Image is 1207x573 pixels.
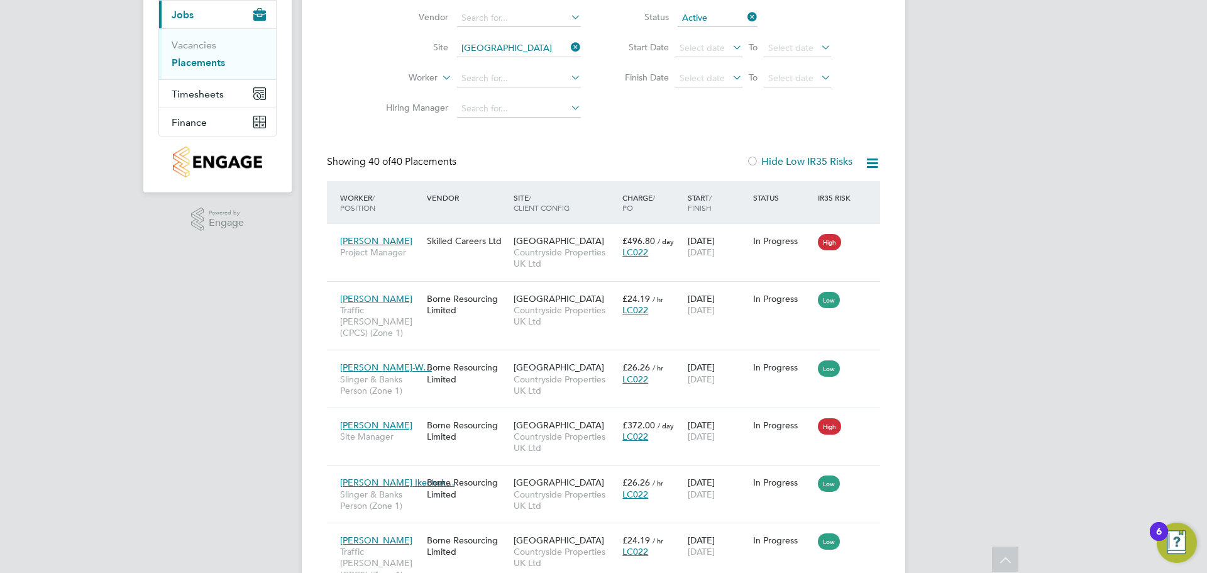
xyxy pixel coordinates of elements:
[424,287,510,322] div: Borne Resourcing Limited
[685,470,750,506] div: [DATE]
[514,293,604,304] span: [GEOGRAPHIC_DATA]
[159,28,276,79] div: Jobs
[457,100,581,118] input: Search for...
[688,489,715,500] span: [DATE]
[1156,531,1162,548] div: 6
[337,228,880,239] a: [PERSON_NAME]Project ManagerSkilled Careers Ltd[GEOGRAPHIC_DATA]Countryside Properties UK Ltd£496...
[768,72,813,84] span: Select date
[159,80,276,108] button: Timesheets
[818,418,841,435] span: High
[688,374,715,385] span: [DATE]
[172,39,216,51] a: Vacancies
[622,192,655,213] span: / PO
[514,304,616,327] span: Countryside Properties UK Ltd
[622,546,648,557] span: LC022
[514,477,604,488] span: [GEOGRAPHIC_DATA]
[365,72,438,84] label: Worker
[1157,523,1197,563] button: Open Resource Center, 6 new notifications
[685,413,750,448] div: [DATE]
[753,420,812,431] div: In Progress
[340,235,412,247] span: [PERSON_NAME]
[368,155,456,168] span: 40 Placements
[172,9,194,21] span: Jobs
[340,362,432,373] span: [PERSON_NAME]-W…
[685,186,750,219] div: Start
[337,186,424,219] div: Worker
[622,489,648,500] span: LC022
[685,355,750,391] div: [DATE]
[753,293,812,304] div: In Progress
[327,155,459,169] div: Showing
[745,69,761,86] span: To
[340,489,421,511] span: Slinger & Banks Person (Zone 1)
[514,420,604,431] span: [GEOGRAPHIC_DATA]
[510,186,619,219] div: Site
[622,420,655,431] span: £372.00
[209,218,244,228] span: Engage
[612,72,669,83] label: Finish Date
[622,362,650,373] span: £26.26
[680,42,725,53] span: Select date
[514,235,604,247] span: [GEOGRAPHIC_DATA]
[424,355,510,391] div: Borne Resourcing Limited
[653,363,663,372] span: / hr
[514,489,616,511] span: Countryside Properties UK Ltd
[622,431,648,442] span: LC022
[337,355,880,365] a: [PERSON_NAME]-W…Slinger & Banks Person (Zone 1)Borne Resourcing Limited[GEOGRAPHIC_DATA]Countrysi...
[514,431,616,453] span: Countryside Properties UK Ltd
[678,9,758,27] input: Select one
[340,304,421,339] span: Traffic [PERSON_NAME] (CPCS) (Zone 1)
[209,208,244,218] span: Powered by
[622,293,650,304] span: £24.19
[685,229,750,264] div: [DATE]
[619,186,685,219] div: Charge
[173,147,262,177] img: countryside-properties-logo-retina.png
[680,72,725,84] span: Select date
[158,147,277,177] a: Go to home page
[688,546,715,557] span: [DATE]
[340,535,412,546] span: [PERSON_NAME]
[688,304,715,316] span: [DATE]
[424,528,510,564] div: Borne Resourcing Limited
[172,57,225,69] a: Placements
[622,477,650,488] span: £26.26
[753,362,812,373] div: In Progress
[658,236,674,246] span: / day
[514,535,604,546] span: [GEOGRAPHIC_DATA]
[688,192,712,213] span: / Finish
[337,413,880,423] a: [PERSON_NAME]Site ManagerBorne Resourcing Limited[GEOGRAPHIC_DATA]Countryside Properties UK Ltd£3...
[376,102,448,113] label: Hiring Manager
[514,192,570,213] span: / Client Config
[688,247,715,258] span: [DATE]
[172,88,224,100] span: Timesheets
[514,546,616,569] span: Countryside Properties UK Ltd
[424,186,510,209] div: Vendor
[340,192,375,213] span: / Position
[376,42,448,53] label: Site
[685,528,750,564] div: [DATE]
[622,374,648,385] span: LC022
[622,235,655,247] span: £496.80
[424,229,510,253] div: Skilled Careers Ltd
[514,247,616,269] span: Countryside Properties UK Ltd
[818,292,840,308] span: Low
[340,293,412,304] span: [PERSON_NAME]
[653,294,663,304] span: / hr
[612,11,669,23] label: Status
[622,304,648,316] span: LC022
[658,421,674,430] span: / day
[818,533,840,550] span: Low
[612,42,669,53] label: Start Date
[818,234,841,250] span: High
[753,477,812,488] div: In Progress
[653,536,663,545] span: / hr
[818,360,840,377] span: Low
[768,42,813,53] span: Select date
[688,431,715,442] span: [DATE]
[340,431,421,442] span: Site Manager
[457,9,581,27] input: Search for...
[653,478,663,487] span: / hr
[337,528,880,538] a: [PERSON_NAME]Traffic [PERSON_NAME] (CPCS) (Zone 1)Borne Resourcing Limited[GEOGRAPHIC_DATA]Countr...
[376,11,448,23] label: Vendor
[622,535,650,546] span: £24.19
